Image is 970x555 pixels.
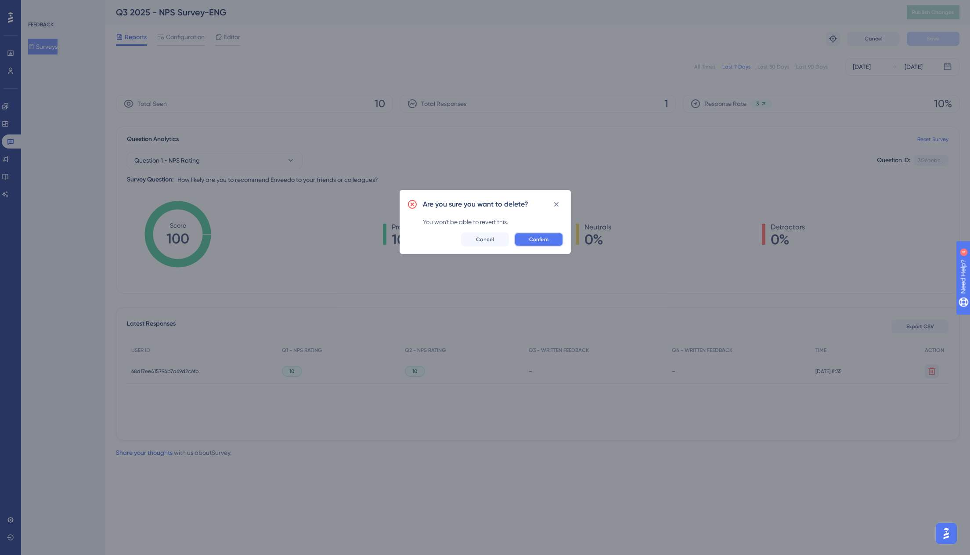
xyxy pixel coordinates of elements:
[21,2,55,13] span: Need Help?
[476,236,494,243] span: Cancel
[423,199,528,210] h2: Are you sure you want to delete?
[61,4,64,11] div: 4
[529,236,548,243] span: Confirm
[423,217,563,227] div: You won't be able to revert this.
[933,520,959,547] iframe: UserGuiding AI Assistant Launcher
